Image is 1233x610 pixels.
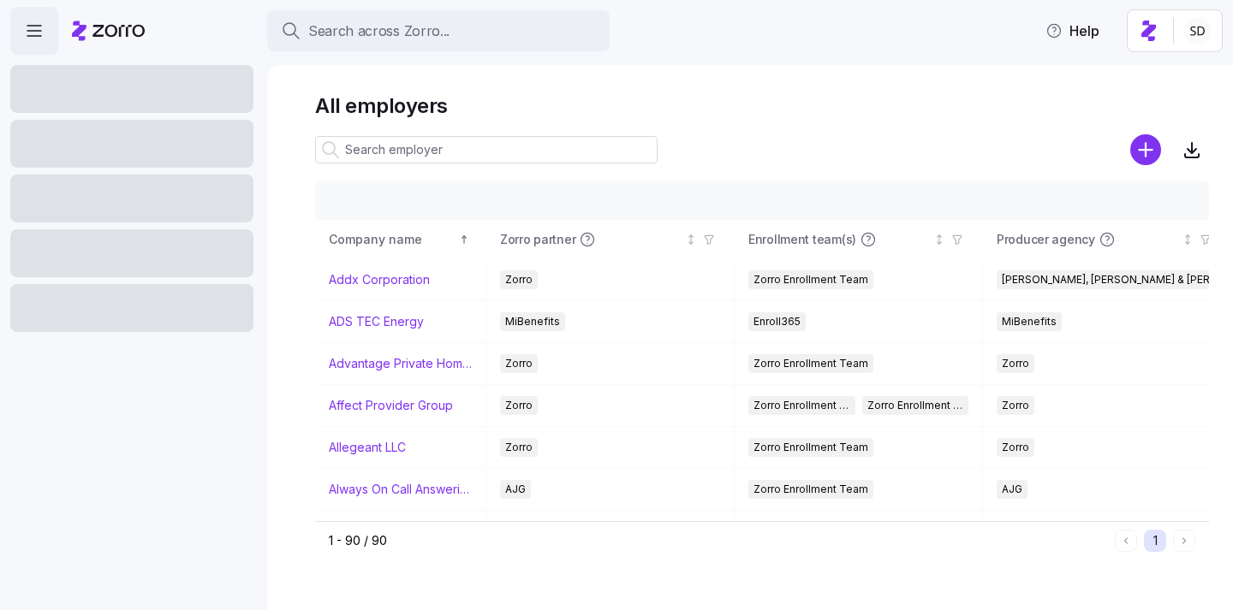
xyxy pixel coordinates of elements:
[505,270,533,289] span: Zorro
[308,21,450,42] span: Search across Zorro...
[1032,14,1113,48] button: Help
[748,231,856,248] span: Enrollment team(s)
[329,355,472,372] a: Advantage Private Home Care
[753,438,868,457] span: Zorro Enrollment Team
[329,271,430,288] a: Addx Corporation
[1184,17,1212,44] img: 038087f1531ae87852c32fa7be65e69b
[505,396,533,415] span: Zorro
[486,220,735,259] th: Zorro partnerNot sorted
[735,220,983,259] th: Enrollment team(s)Not sorted
[933,234,945,246] div: Not sorted
[458,234,470,246] div: Sorted ascending
[329,313,424,330] a: ADS TEC Energy
[1002,396,1029,415] span: Zorro
[329,230,456,249] div: Company name
[505,312,560,331] span: MiBenefits
[753,312,801,331] span: Enroll365
[983,220,1231,259] th: Producer agencyNot sorted
[753,396,850,415] span: Zorro Enrollment Team
[1144,530,1166,552] button: 1
[1002,312,1057,331] span: MiBenefits
[315,220,486,259] th: Company nameSorted ascending
[753,354,868,373] span: Zorro Enrollment Team
[315,92,1209,119] h1: All employers
[1182,234,1194,246] div: Not sorted
[753,270,868,289] span: Zorro Enrollment Team
[329,439,406,456] a: Allegeant LLC
[1002,480,1022,499] span: AJG
[1130,134,1161,165] svg: add icon
[1173,530,1195,552] button: Next page
[315,136,658,163] input: Search employer
[329,532,1108,549] div: 1 - 90 / 90
[753,480,868,499] span: Zorro Enrollment Team
[505,438,533,457] span: Zorro
[500,231,575,248] span: Zorro partner
[1115,530,1137,552] button: Previous page
[997,231,1095,248] span: Producer agency
[329,397,453,414] a: Affect Provider Group
[867,396,964,415] span: Zorro Enrollment Experts
[505,480,526,499] span: AJG
[329,481,472,498] a: Always On Call Answering Service
[1002,438,1029,457] span: Zorro
[505,354,533,373] span: Zorro
[1045,21,1099,41] span: Help
[1002,354,1029,373] span: Zorro
[267,10,610,51] button: Search across Zorro...
[685,234,697,246] div: Not sorted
